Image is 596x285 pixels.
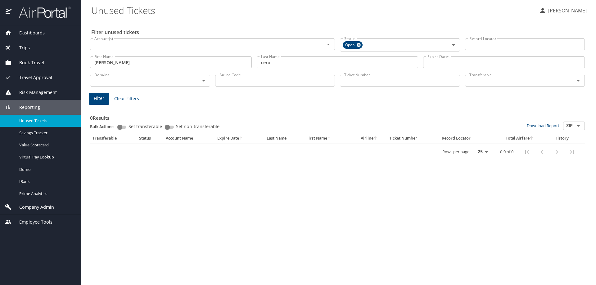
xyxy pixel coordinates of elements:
span: Dashboards [11,29,45,36]
span: Company Admin [11,204,54,211]
span: Savings Tracker [19,130,74,136]
h1: Unused Tickets [91,1,534,20]
th: Status [137,133,163,144]
h2: Filter unused tickets [91,27,586,37]
div: Open [343,41,363,49]
span: Trips [11,44,30,51]
span: Book Travel [11,59,44,66]
button: Open [574,122,583,130]
span: Domo [19,167,74,172]
th: First Name [304,133,352,144]
th: Record Locator [439,133,493,144]
a: Download Report [527,123,559,128]
span: Set non-transferable [176,124,219,129]
th: Total Airfare [493,133,546,144]
span: Virtual Pay Lookup [19,154,74,160]
p: Bulk Actions: [90,124,120,129]
button: sort [239,136,243,140]
button: Open [449,41,458,49]
button: sort [373,136,378,140]
p: Rows per page: [442,150,470,154]
p: 0-0 of 0 [500,150,513,154]
span: Value Scorecard [19,142,74,148]
span: Risk Management [11,89,57,96]
span: Prime Analytics [19,191,74,197]
th: History [546,133,577,144]
th: Last Name [264,133,304,144]
span: Unused Tickets [19,118,74,124]
button: Open [199,76,208,85]
th: Account Name [163,133,215,144]
table: custom pagination table [90,133,585,160]
button: Open [324,40,333,49]
span: Clear Filters [114,95,139,103]
img: icon-airportal.png [6,6,12,18]
h3: 0 Results [90,111,585,122]
span: Filter [94,95,104,102]
button: Open [574,76,583,85]
button: [PERSON_NAME] [536,5,589,16]
button: Filter [89,93,109,105]
button: Clear Filters [112,93,142,105]
p: [PERSON_NAME] [546,7,587,14]
select: rows per page [473,147,490,157]
button: sort [327,136,332,140]
img: airportal-logo.png [12,6,70,18]
span: Employee Tools [11,219,52,225]
th: Ticket Number [387,133,439,144]
span: Travel Approval [11,74,52,81]
span: Open [343,42,358,48]
th: Airline [352,133,387,144]
button: sort [530,136,534,140]
div: Transferable [93,136,134,141]
span: Reporting [11,104,40,111]
span: IBank [19,179,74,185]
span: Set transferable [129,124,162,129]
th: Expire Date [215,133,264,144]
